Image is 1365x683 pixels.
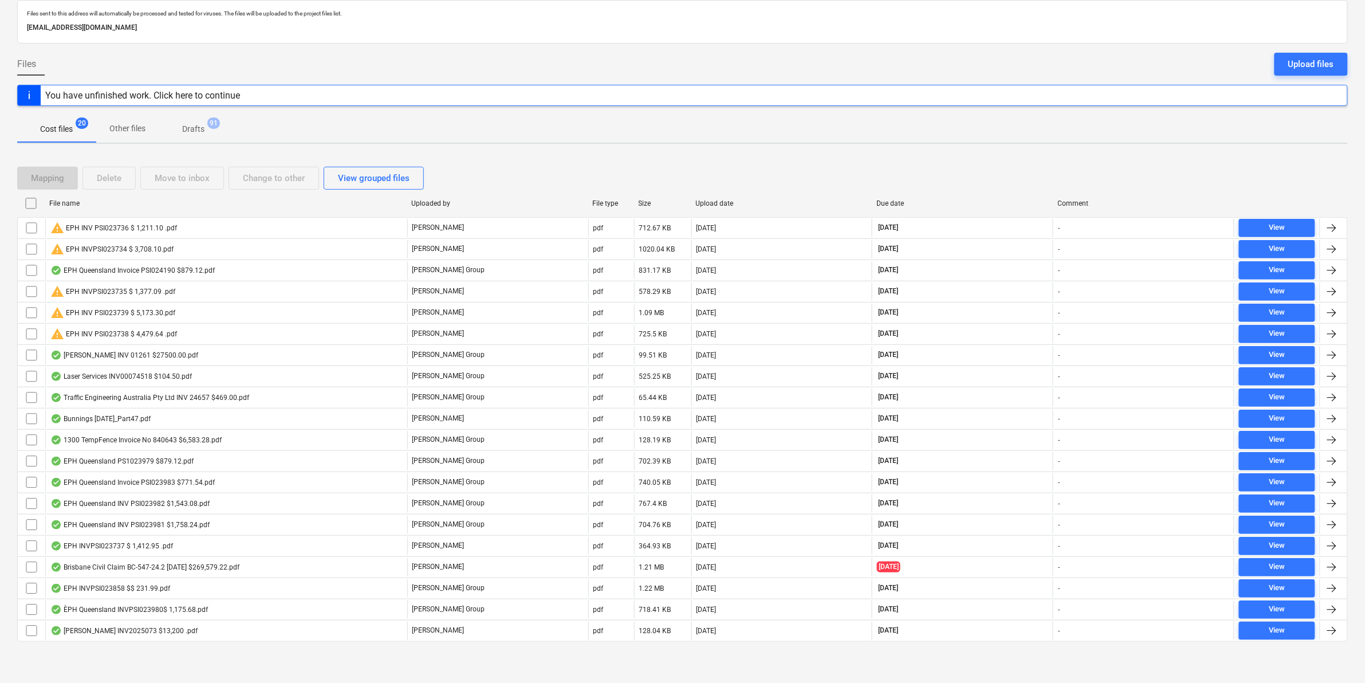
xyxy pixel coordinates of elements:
[1269,476,1285,489] div: View
[639,436,671,444] div: 128.19 KB
[27,10,1338,17] p: Files sent to this address will automatically be processed and tested for viruses. The files will...
[1058,563,1060,571] div: -
[697,500,717,508] div: [DATE]
[877,286,899,296] span: [DATE]
[50,351,62,360] div: OCR finished
[1269,370,1285,383] div: View
[207,117,220,129] span: 91
[877,371,899,381] span: [DATE]
[1269,327,1285,340] div: View
[877,498,899,508] span: [DATE]
[50,499,210,508] div: EPH Queensland INV PSI023982 $1,543.08.pdf
[1239,579,1315,598] button: View
[50,351,198,360] div: [PERSON_NAME] INV 01261 $27500.00.pdf
[639,563,664,571] div: 1.21 MB
[412,414,465,423] p: [PERSON_NAME]
[50,435,62,445] div: OCR finished
[697,288,717,296] div: [DATE]
[324,167,424,190] button: View grouped files
[50,626,62,635] div: OCR finished
[877,223,899,233] span: [DATE]
[50,327,64,341] span: warning
[593,563,604,571] div: pdf
[877,562,900,572] span: [DATE]
[412,392,485,402] p: [PERSON_NAME] Group
[593,394,604,402] div: pdf
[639,330,667,338] div: 725.5 KB
[639,245,675,253] div: 1020.04 KB
[50,478,215,487] div: EPH Queensland Invoice PSI023983 $771.54.pdf
[50,242,64,256] span: warning
[1058,521,1060,529] div: -
[1269,412,1285,425] div: View
[1058,606,1060,614] div: -
[412,286,465,296] p: [PERSON_NAME]
[50,435,222,445] div: 1300 TempFence Invoice No 840643 $6,583.28.pdf
[50,457,62,466] div: OCR finished
[593,521,604,529] div: pdf
[412,583,485,593] p: [PERSON_NAME] Group
[1058,394,1060,402] div: -
[593,330,604,338] div: pdf
[50,285,175,299] div: EPH INVPSI023735 $ 1,377.09 .pdf
[1239,282,1315,301] button: View
[593,288,604,296] div: pdf
[1288,57,1334,72] div: Upload files
[76,117,88,129] span: 20
[1239,304,1315,322] button: View
[1308,628,1365,683] iframe: Chat Widget
[1269,518,1285,531] div: View
[50,499,62,508] div: OCR finished
[697,606,717,614] div: [DATE]
[338,171,410,186] div: View grouped files
[639,478,671,486] div: 740.05 KB
[593,584,604,592] div: pdf
[1239,410,1315,428] button: View
[412,562,465,572] p: [PERSON_NAME]
[50,306,175,320] div: EPH INV PSI023739 $ 5,173.30.pdf
[1269,221,1285,234] div: View
[1269,242,1285,256] div: View
[1269,306,1285,319] div: View
[50,393,249,402] div: Traffic Engineering Australia Pty Ltd INV 24657 $469.00.pdf
[1058,245,1060,253] div: -
[877,583,899,593] span: [DATE]
[697,521,717,529] div: [DATE]
[1058,584,1060,592] div: -
[697,394,717,402] div: [DATE]
[50,520,62,529] div: OCR finished
[1239,367,1315,386] button: View
[50,221,177,235] div: EPH INV PSI023736 $ 1,211.10 .pdf
[639,627,671,635] div: 128.04 KB
[697,415,717,423] div: [DATE]
[50,457,194,466] div: EPH Queensland PS1023979 $879.12.pdf
[1239,325,1315,343] button: View
[639,394,667,402] div: 65.44 KB
[877,350,899,360] span: [DATE]
[697,372,717,380] div: [DATE]
[1058,330,1060,338] div: -
[593,478,604,486] div: pdf
[412,541,465,551] p: [PERSON_NAME]
[877,392,899,402] span: [DATE]
[50,372,192,381] div: Laser Services INV00074518 $104.50.pdf
[1239,452,1315,470] button: View
[50,605,208,614] div: ÈPH Queensland INVPSI023980$ 1,175.68.pdf
[593,627,604,635] div: pdf
[1239,600,1315,619] button: View
[1058,224,1060,232] div: -
[412,350,485,360] p: [PERSON_NAME] Group
[50,478,62,487] div: OCR finished
[877,456,899,466] span: [DATE]
[1058,500,1060,508] div: -
[1058,627,1060,635] div: -
[1239,516,1315,534] button: View
[412,456,485,466] p: [PERSON_NAME] Group
[50,626,198,635] div: [PERSON_NAME] INV2025073 $13,200 .pdf
[50,306,64,320] span: warning
[877,329,899,339] span: [DATE]
[50,242,174,256] div: EPH INVPSI023734 $ 3,708.10.pdf
[1239,473,1315,492] button: View
[1058,309,1060,317] div: -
